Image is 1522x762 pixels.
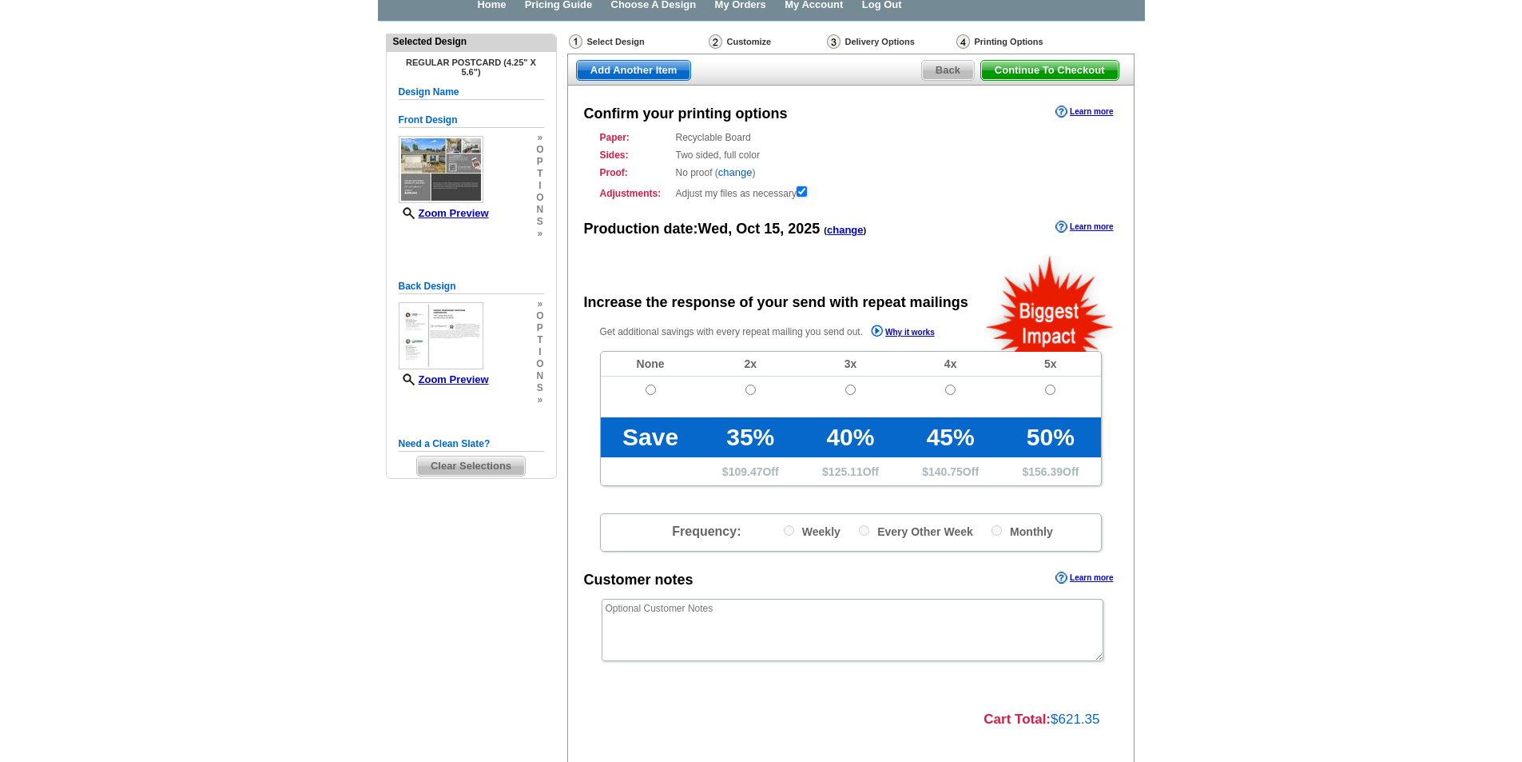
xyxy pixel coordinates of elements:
[601,352,701,377] td: None
[584,293,968,313] div: Increase the response of your send with repeat mailings
[1000,417,1100,457] td: 50%
[600,166,671,180] strong: Proof:
[399,113,544,128] h5: Front Design
[567,34,707,54] div: Select Design
[576,60,692,81] a: Add Another Item
[788,221,820,237] span: 2025
[600,186,671,201] strong: Adjustments:
[1028,465,1063,478] span: 156.39
[536,298,543,310] span: »
[922,61,974,80] span: Back
[981,61,1119,80] span: Continue To Checkout
[784,522,840,539] label: Weekly
[399,437,544,452] h5: Need a Clean Slate?
[956,34,970,49] img: Printing Options & Summary
[399,58,544,77] h4: Regular Postcard (4.25" x 5.6")
[672,525,741,538] span: Frequency:
[584,570,693,591] div: Customer notes
[584,104,788,125] div: Confirm your printing options
[600,183,1102,201] div: Adjust my files as necessary
[600,166,1102,180] div: No proof ( )
[600,130,1102,145] div: Recyclable Board
[1055,106,1113,118] a: Learn more
[736,221,760,237] span: Oct
[584,219,867,240] div: Production date:
[729,465,763,478] span: 109.47
[536,228,543,240] span: »
[801,457,900,485] td: $ Off
[536,394,543,406] span: »
[709,34,722,49] img: Customize
[1055,572,1113,584] a: Learn more
[900,352,1000,377] td: 4x
[536,180,543,192] span: i
[536,310,543,322] span: o
[707,34,825,50] div: Customize
[399,373,489,385] a: Zoom Preview
[399,279,544,294] h5: Back Design
[701,457,801,485] td: $ Off
[536,358,543,370] span: o
[399,136,483,203] img: small-thumb.jpg
[701,352,801,377] td: 2x
[1051,712,1099,727] span: $621.35
[1000,352,1100,377] td: 5x
[417,457,525,476] span: Clear Selections
[536,132,543,144] span: »
[536,334,543,346] span: t
[1055,221,1113,233] a: Learn more
[784,525,794,536] input: Weekly
[536,168,543,180] span: t
[824,225,866,235] span: ( )
[871,325,935,341] a: Why it works
[718,166,753,178] a: change
[921,60,975,81] a: Back
[991,522,1053,539] label: Monthly
[569,34,582,49] img: Select Design
[900,417,1000,457] td: 45%
[399,302,483,369] img: small-thumb.jpg
[536,370,543,382] span: n
[928,465,963,478] span: 140.75
[991,525,1002,536] input: Monthly
[399,207,489,219] a: Zoom Preview
[859,525,869,536] input: Every Other Week
[536,322,543,334] span: p
[600,130,671,145] strong: Paper:
[399,85,544,100] h5: Design Name
[536,216,543,228] span: s
[701,417,801,457] td: 35%
[1000,457,1100,485] td: $ Off
[536,192,543,204] span: o
[698,221,733,237] span: Wed,
[827,224,864,236] a: change
[387,34,556,49] div: Selected Design
[801,352,900,377] td: 3x
[536,144,543,156] span: o
[536,346,543,358] span: i
[536,156,543,168] span: p
[600,148,1102,162] div: Two sided, full color
[859,522,973,539] label: Every Other Week
[600,323,969,341] p: Get additional savings with every repeat mailing you send out.
[1202,390,1522,762] iframe: LiveChat chat widget
[600,148,671,162] strong: Sides:
[801,417,900,457] td: 40%
[601,417,701,457] td: Save
[984,253,1116,352] img: biggestImpact.png
[829,465,863,478] span: 125.11
[984,712,1051,727] strong: Cart Total:
[900,457,1000,485] td: $ Off
[955,34,1095,54] div: Printing Options
[536,382,543,394] span: s
[536,204,543,216] span: n
[827,34,840,49] img: Delivery Options
[825,34,955,54] div: Delivery Options
[577,61,691,80] span: Add Another Item
[764,221,784,237] span: 15,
